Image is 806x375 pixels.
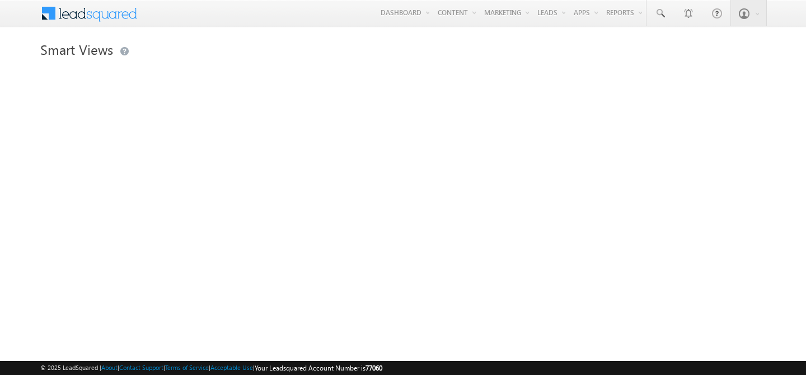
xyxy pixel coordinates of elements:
[165,364,209,371] a: Terms of Service
[255,364,382,372] span: Your Leadsquared Account Number is
[101,364,118,371] a: About
[119,364,163,371] a: Contact Support
[365,364,382,372] span: 77060
[40,40,113,58] span: Smart Views
[210,364,253,371] a: Acceptable Use
[40,363,382,373] span: © 2025 LeadSquared | | | | |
